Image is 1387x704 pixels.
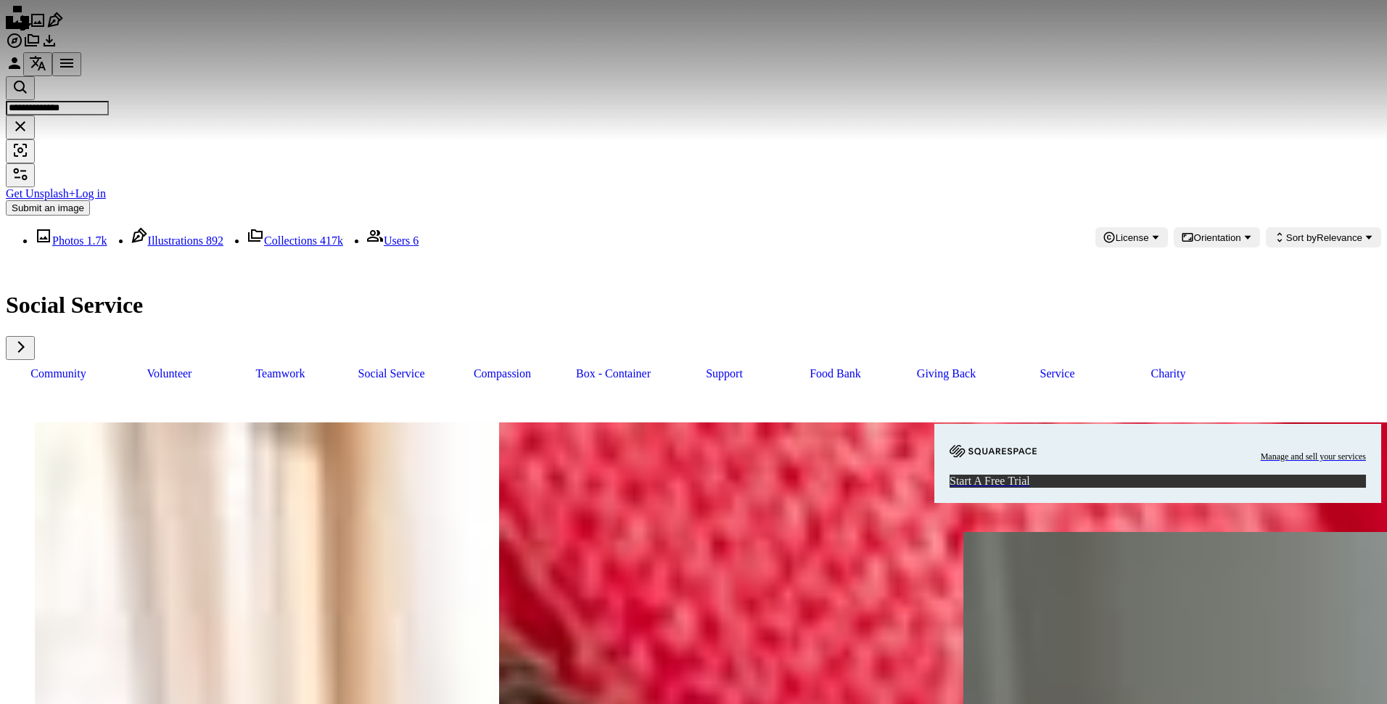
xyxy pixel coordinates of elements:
a: Explore [6,39,23,52]
button: Sort byRelevance [1266,227,1381,247]
div: Start A Free Trial [950,475,1366,488]
img: file-1707883121023-8e3502977149image [934,420,935,421]
button: Submit an image [6,200,90,216]
a: Photos [29,19,46,31]
a: Collections 417k [247,234,343,247]
a: social service [339,360,444,388]
button: Orientation [1174,227,1260,247]
a: Download History [41,39,58,52]
button: Clear [6,115,35,139]
button: License [1095,227,1168,247]
a: support [672,360,777,388]
a: Photos 1.7k [35,234,107,247]
a: Illustrations [46,19,64,31]
span: License [1116,232,1149,243]
a: Home — Unsplash [6,19,29,31]
a: volunteer [117,360,222,388]
span: Sort by [1286,232,1317,243]
a: box - container [561,360,666,388]
h1: Social Service [6,292,1381,319]
button: Filters [6,163,35,187]
a: Users 6 [366,234,419,247]
img: file-1705255347840-230a6ab5bca9image [950,445,1037,457]
a: Collections [23,39,41,52]
a: Log in [75,187,106,200]
button: Language [23,52,52,76]
span: Orientation [1194,232,1241,243]
a: giving back [894,360,999,388]
a: service [1005,360,1110,388]
a: Log in / Sign up [6,62,23,74]
a: food bank [783,360,888,388]
span: Relevance [1286,232,1362,243]
span: 892 [206,234,223,247]
a: community [6,360,111,388]
span: 1.7k [87,234,107,247]
button: Visual search [6,139,35,163]
span: 417k [320,234,343,247]
a: Manage and sell your servicesStart A Free Trial [934,411,1381,503]
span: Manage and sell your services [1261,451,1366,463]
span: 6 [413,234,419,247]
a: teamwork [228,360,333,388]
button: scroll list to the right [6,336,35,360]
a: Illustrations 892 [131,234,223,247]
a: Get Unsplash+ [6,187,75,200]
form: Find visuals sitewide [6,76,1381,163]
button: Menu [52,52,81,76]
a: charity [1116,360,1221,388]
button: Search Unsplash [6,76,35,100]
a: compassion [450,360,555,388]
